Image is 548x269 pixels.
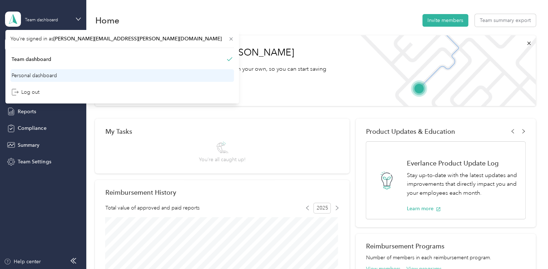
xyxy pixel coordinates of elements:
[12,72,57,79] div: Personal dashboard
[313,203,331,213] span: 2025
[366,242,525,250] h2: Reimbursement Programs
[105,189,176,196] h2: Reimbursement History
[105,204,199,212] span: Total value of approved and paid reports
[25,18,58,22] div: Team dashboard
[508,229,548,269] iframe: Everlance-gr Chat Button Frame
[53,36,222,42] span: [PERSON_NAME][EMAIL_ADDRESS][PERSON_NAME][DOMAIN_NAME]
[4,258,41,265] button: Help center
[18,124,46,132] span: Compliance
[95,17,119,24] h1: Home
[475,14,536,27] button: Team summary export
[199,156,245,163] span: You’re all caught up!
[406,159,517,167] h1: Everlance Product Update Log
[105,128,339,135] div: My Tasks
[10,35,234,43] span: You’re signed in as
[353,35,536,106] img: Welcome to everlance
[18,141,39,149] span: Summary
[18,108,36,115] span: Reports
[366,128,455,135] span: Product Updates & Education
[18,158,51,166] span: Team Settings
[366,254,525,261] p: Number of members in each reimbursement program.
[12,56,51,63] div: Team dashboard
[422,14,468,27] button: Invite members
[406,171,517,198] p: Stay up-to-date with the latest updates and improvements that directly impact you and your employ...
[406,205,441,212] button: Learn more
[12,88,39,96] div: Log out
